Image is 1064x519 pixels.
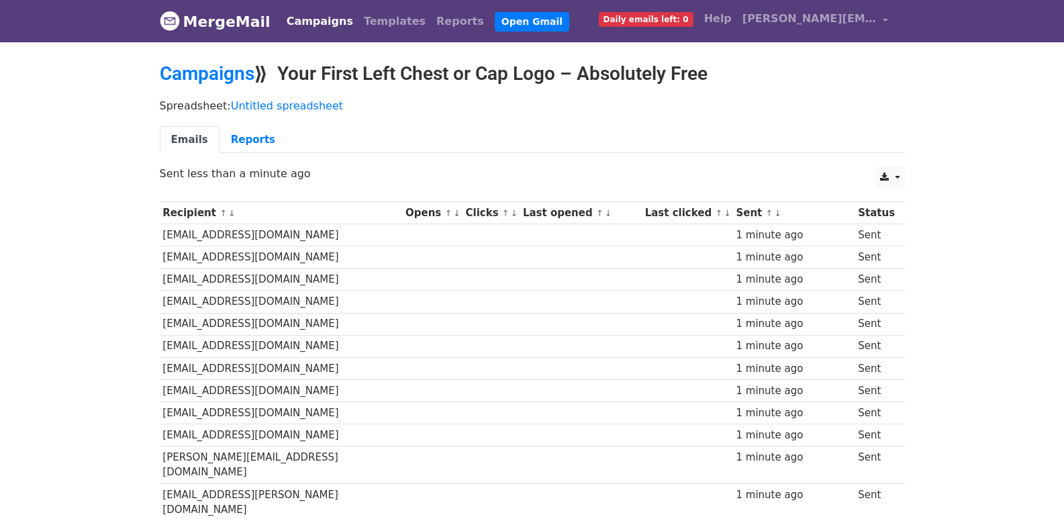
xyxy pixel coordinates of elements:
[736,250,851,265] div: 1 minute ago
[736,428,851,443] div: 1 minute ago
[160,402,403,424] td: [EMAIL_ADDRESS][DOMAIN_NAME]
[358,8,431,35] a: Templates
[160,313,403,335] td: [EMAIL_ADDRESS][DOMAIN_NAME]
[736,383,851,399] div: 1 minute ago
[599,12,693,27] span: Daily emails left: 0
[160,99,905,113] p: Spreadsheet:
[520,202,642,224] th: Last opened
[855,357,898,379] td: Sent
[160,269,403,291] td: [EMAIL_ADDRESS][DOMAIN_NAME]
[855,291,898,313] td: Sent
[160,126,220,154] a: Emails
[593,5,699,32] a: Daily emails left: 0
[766,208,773,218] a: ↑
[160,357,403,379] td: [EMAIL_ADDRESS][DOMAIN_NAME]
[736,450,851,465] div: 1 minute ago
[160,424,403,446] td: [EMAIL_ADDRESS][DOMAIN_NAME]
[855,335,898,357] td: Sent
[160,62,905,85] h2: ⟫ Your First Left Chest or Cap Logo – Absolutely Free
[855,269,898,291] td: Sent
[160,62,254,85] a: Campaigns
[736,338,851,354] div: 1 minute ago
[736,272,851,287] div: 1 minute ago
[736,316,851,332] div: 1 minute ago
[642,202,733,224] th: Last clicked
[724,208,731,218] a: ↓
[495,12,569,32] a: Open Gmail
[605,208,612,218] a: ↓
[160,7,271,36] a: MergeMail
[281,8,358,35] a: Campaigns
[160,291,403,313] td: [EMAIL_ADDRESS][DOMAIN_NAME]
[596,208,603,218] a: ↑
[502,208,510,218] a: ↑
[774,208,781,218] a: ↓
[160,446,403,484] td: [PERSON_NAME][EMAIL_ADDRESS][DOMAIN_NAME]
[511,208,518,218] a: ↓
[736,228,851,243] div: 1 minute ago
[160,379,403,402] td: [EMAIL_ADDRESS][DOMAIN_NAME]
[220,208,227,218] a: ↑
[231,99,343,112] a: Untitled spreadsheet
[160,202,403,224] th: Recipient
[715,208,722,218] a: ↑
[444,208,452,218] a: ↑
[431,8,489,35] a: Reports
[855,224,898,246] td: Sent
[453,208,461,218] a: ↓
[699,5,737,32] a: Help
[228,208,236,218] a: ↓
[742,11,877,27] span: [PERSON_NAME][EMAIL_ADDRESS][DOMAIN_NAME]
[855,402,898,424] td: Sent
[160,11,180,31] img: MergeMail logo
[855,246,898,269] td: Sent
[736,294,851,310] div: 1 minute ago
[463,202,520,224] th: Clicks
[160,167,905,181] p: Sent less than a minute ago
[855,446,898,484] td: Sent
[160,335,403,357] td: [EMAIL_ADDRESS][DOMAIN_NAME]
[733,202,855,224] th: Sent
[737,5,894,37] a: [PERSON_NAME][EMAIL_ADDRESS][DOMAIN_NAME]
[855,313,898,335] td: Sent
[855,424,898,446] td: Sent
[160,246,403,269] td: [EMAIL_ADDRESS][DOMAIN_NAME]
[220,126,287,154] a: Reports
[855,202,898,224] th: Status
[855,379,898,402] td: Sent
[160,224,403,246] td: [EMAIL_ADDRESS][DOMAIN_NAME]
[736,406,851,421] div: 1 minute ago
[736,361,851,377] div: 1 minute ago
[736,487,851,503] div: 1 minute ago
[402,202,463,224] th: Opens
